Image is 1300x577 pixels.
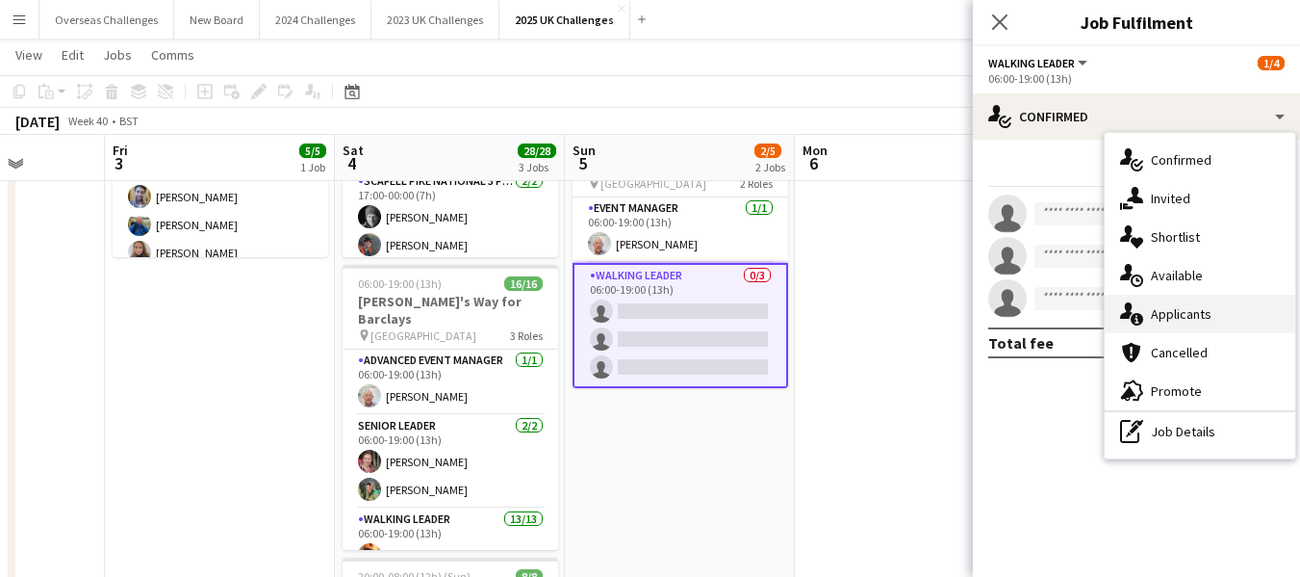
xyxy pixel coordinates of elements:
[151,46,194,64] span: Comms
[740,176,773,191] span: 2 Roles
[113,142,128,159] span: Fri
[15,112,60,131] div: [DATE]
[570,152,596,174] span: 5
[358,276,442,291] span: 06:00-19:00 (13h)
[110,152,128,174] span: 3
[1258,56,1285,70] span: 1/4
[113,122,328,272] app-card-role: Walking Leader4/406:30-19:30 (13h)[PERSON_NAME][PERSON_NAME][PERSON_NAME][PERSON_NAME]
[518,144,556,158] span: 28/28
[300,160,325,174] div: 1 Job
[1105,295,1295,333] div: Applicants
[573,197,788,263] app-card-role: Event Manager1/106:00-19:00 (13h)[PERSON_NAME]
[573,263,788,388] app-card-role: Walking Leader0/306:00-19:00 (13h)
[95,42,140,67] a: Jobs
[343,265,558,550] app-job-card: 06:00-19:00 (13h)16/16[PERSON_NAME]'s Way for Barclays [GEOGRAPHIC_DATA]3 RolesAdvanced Event Man...
[15,46,42,64] span: View
[343,350,558,415] app-card-role: Advanced Event Manager1/106:00-19:00 (13h)[PERSON_NAME]
[1105,412,1295,451] div: Job Details
[343,415,558,509] app-card-role: Senior Leader2/206:00-19:00 (13h)[PERSON_NAME][PERSON_NAME]
[343,142,364,159] span: Sat
[510,328,543,343] span: 3 Roles
[174,1,260,39] button: New Board
[8,42,50,67] a: View
[973,93,1300,140] div: Confirmed
[988,56,1090,70] button: Walking Leader
[343,293,558,328] h3: [PERSON_NAME]'s Way for Barclays
[600,176,706,191] span: [GEOGRAPHIC_DATA]
[1105,256,1295,295] div: Available
[988,71,1285,86] div: 06:00-19:00 (13h)
[371,1,499,39] button: 2023 UK Challenges
[143,42,202,67] a: Comms
[973,10,1300,35] h3: Job Fulfilment
[1105,141,1295,179] div: Confirmed
[755,160,785,174] div: 2 Jobs
[988,333,1054,353] div: Total fee
[1105,218,1295,256] div: Shortlist
[988,56,1075,70] span: Walking Leader
[1105,179,1295,218] div: Invited
[340,152,364,174] span: 4
[1105,372,1295,410] div: Promote
[754,144,781,158] span: 2/5
[519,160,555,174] div: 3 Jobs
[573,142,596,159] span: Sun
[54,42,91,67] a: Edit
[119,114,139,128] div: BST
[1105,333,1295,372] div: Cancelled
[803,142,828,159] span: Mon
[39,1,174,39] button: Overseas Challenges
[103,46,132,64] span: Jobs
[370,328,476,343] span: [GEOGRAPHIC_DATA]
[260,1,371,39] button: 2024 Challenges
[64,114,112,128] span: Week 40
[504,276,543,291] span: 16/16
[573,130,788,388] app-job-card: 06:00-19:00 (13h)1/4South Downs Way - B&Q [GEOGRAPHIC_DATA]2 RolesEvent Manager1/106:00-19:00 (13...
[299,144,326,158] span: 5/5
[499,1,630,39] button: 2025 UK Challenges
[62,46,84,64] span: Edit
[800,152,828,174] span: 6
[343,170,558,264] app-card-role: Scafell Pike National 3 Peaks Walking Leader2/217:00-00:00 (7h)[PERSON_NAME][PERSON_NAME]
